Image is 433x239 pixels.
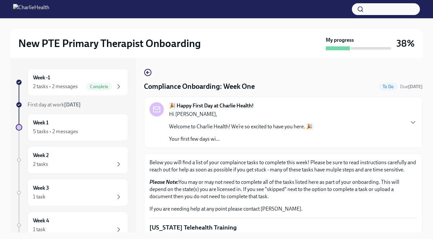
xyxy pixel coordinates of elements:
[400,84,423,89] span: Due
[33,74,50,81] h6: Week -1
[16,101,128,108] a: First day at work[DATE]
[16,69,128,96] a: Week -12 tasks • 2 messagesComplete
[33,128,78,135] div: 5 tasks • 2 messages
[33,161,48,168] div: 2 tasks
[149,159,417,173] p: Below you will find a list of your complaince tasks to complete this week! Please be sure to read...
[33,217,49,224] h6: Week 4
[149,179,417,200] p: You may or may not need to complete all of the tasks listed here as part of your onboarding. This...
[16,179,128,206] a: Week 31 task
[144,82,255,91] h4: Compliance Onboarding: Week One
[408,84,423,89] strong: [DATE]
[149,223,417,232] p: [US_STATE] Telehealth Training
[33,226,45,233] div: 1 task
[149,205,417,213] p: If you are needing help at any point please contact [PERSON_NAME].
[86,84,112,89] span: Complete
[379,84,397,89] span: To Do
[326,37,354,44] strong: My progress
[33,119,48,126] h6: Week 1
[16,146,128,174] a: Week 22 tasks
[27,102,81,108] span: First day at work
[18,37,201,50] h2: New PTE Primary Therapist Onboarding
[396,38,415,49] h3: 38%
[169,102,254,109] strong: 🎉 Happy First Day at Charlie Health!
[33,152,49,159] h6: Week 2
[33,193,45,200] div: 1 task
[169,111,313,118] p: Hi [PERSON_NAME],
[400,84,423,90] span: September 20th, 2025 07:00
[33,83,78,90] div: 2 tasks • 2 messages
[169,135,313,143] p: Your first few days wi...
[64,102,81,108] strong: [DATE]
[33,184,49,192] h6: Week 3
[16,114,128,141] a: Week 15 tasks • 2 messages
[16,212,128,239] a: Week 41 task
[13,4,49,14] img: CharlieHealth
[169,123,313,130] p: Welcome to Charlie Health! We’re so excited to have you here. 🎉
[149,179,179,185] strong: Please Note:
